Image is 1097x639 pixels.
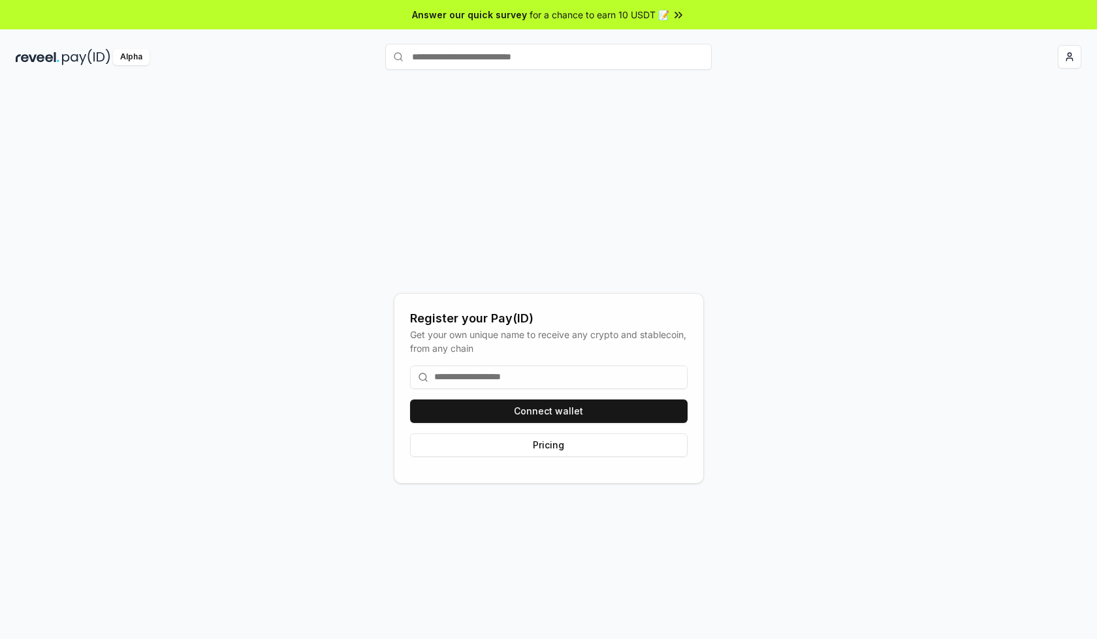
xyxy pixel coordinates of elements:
[412,8,527,22] span: Answer our quick survey
[16,49,59,65] img: reveel_dark
[410,328,688,355] div: Get your own unique name to receive any crypto and stablecoin, from any chain
[62,49,110,65] img: pay_id
[410,309,688,328] div: Register your Pay(ID)
[410,399,688,423] button: Connect wallet
[113,49,150,65] div: Alpha
[410,433,688,457] button: Pricing
[530,8,669,22] span: for a chance to earn 10 USDT 📝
